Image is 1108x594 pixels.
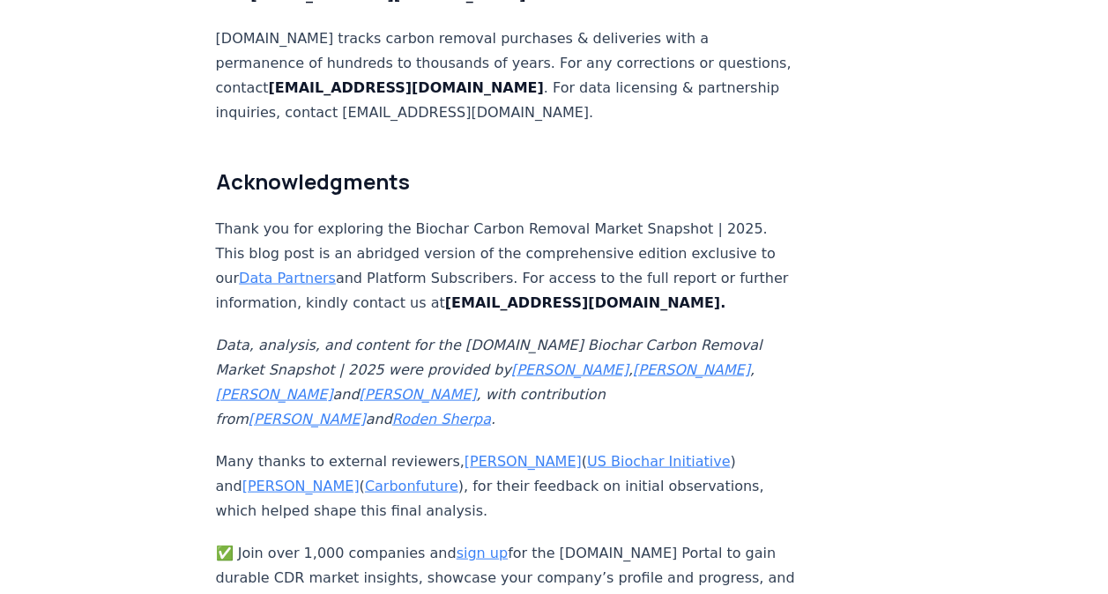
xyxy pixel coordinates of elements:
h2: Acknowledgments [216,167,799,195]
a: [PERSON_NAME] [360,385,477,402]
a: [PERSON_NAME] [216,385,333,402]
a: [PERSON_NAME] [633,360,750,377]
a: [PERSON_NAME] [511,360,628,377]
a: [PERSON_NAME] [242,477,360,494]
a: sign up [457,544,508,561]
a: Data Partners [239,269,336,286]
a: US Biochar Initiative [587,452,730,469]
strong: [EMAIL_ADDRESS][DOMAIN_NAME] [268,78,543,95]
p: [DOMAIN_NAME] tracks carbon removal purchases & deliveries with a permanence of hundreds to thous... [216,26,799,124]
strong: [EMAIL_ADDRESS][DOMAIN_NAME]. [445,293,725,310]
a: Carbonfuture [365,477,458,494]
em: Data, analysis, and content for the [DOMAIN_NAME] Biochar Carbon Removal Market Snapshot | 2025 w... [216,336,762,427]
p: Many thanks to external reviewers, ( ) and ( ), for their feedback on initial observations, which... [216,449,799,523]
p: Thank you for exploring the Biochar Carbon Removal Market Snapshot | 2025. This blog post is an a... [216,216,799,315]
a: [PERSON_NAME] [465,452,582,469]
a: Roden Sherpa [392,410,491,427]
a: [PERSON_NAME] [249,410,366,427]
